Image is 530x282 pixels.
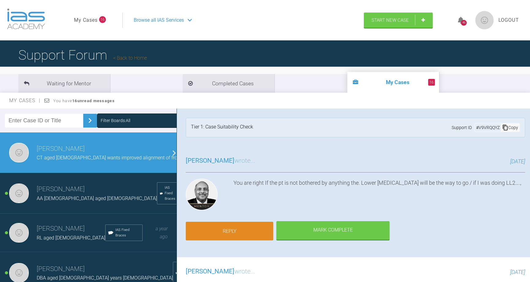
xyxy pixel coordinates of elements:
[498,16,519,24] a: Logout
[18,74,110,93] li: Waiting for Mentor
[186,268,234,275] span: [PERSON_NAME]
[186,266,255,277] h3: wrote...
[53,98,115,103] span: You have
[186,157,234,164] span: [PERSON_NAME]
[191,123,253,132] div: Tier 1: Case Suitability Check
[37,235,105,241] span: RL aged [DEMOGRAPHIC_DATA]
[186,222,273,241] a: Reply
[475,124,501,131] div: # V9VRQQYZ
[276,221,390,240] div: Mark Complete
[37,184,157,195] h3: [PERSON_NAME]
[9,98,41,103] span: My Cases
[155,226,168,239] span: a year ago
[186,179,218,210] img: Utpalendu Bose
[85,116,95,125] img: chevronRight.28bd32b0.svg
[37,264,173,274] h3: [PERSON_NAME]
[186,156,255,166] h3: wrote...
[74,16,98,24] a: My Cases
[501,124,519,132] div: Copy
[37,144,193,154] h3: [PERSON_NAME]
[7,9,45,29] img: logo-light.3e3ef733.png
[347,72,439,93] li: My Cases
[461,20,467,26] div: 46
[113,55,147,61] a: Back to Home
[475,11,494,29] img: profile.png
[37,224,105,234] h3: [PERSON_NAME]
[9,223,29,243] img: Martin Hussain
[37,275,173,281] span: DBA aged [DEMOGRAPHIC_DATA] years [DEMOGRAPHIC_DATA]
[18,44,147,66] h1: Support Forum
[428,79,435,86] span: 16
[165,185,178,202] span: IAS Fixed Braces
[37,155,193,161] span: CT aged [DEMOGRAPHIC_DATA] wants improved alignment of front teeth
[364,13,433,28] a: Start New Case
[134,16,184,24] span: Browse all IAS Services
[115,227,140,238] span: IAS Fixed Braces
[101,117,130,124] div: Filter Boards: All
[371,17,409,23] span: Start New Case
[37,195,157,201] span: AA [DEMOGRAPHIC_DATA] aged [DEMOGRAPHIC_DATA]
[72,98,115,103] strong: 16 unread messages
[9,143,29,162] img: Martin Hussain
[9,184,29,203] img: Martin Hussain
[183,74,274,93] li: Completed Cases
[99,16,106,23] span: 16
[5,114,83,128] input: Enter Case ID or Title
[510,269,525,275] span: [DATE]
[452,124,472,131] span: Support ID
[510,158,525,165] span: [DATE]
[233,179,525,213] div: You are right If the pt is not bothered by anything the. Lower [MEDICAL_DATA] will be the way to ...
